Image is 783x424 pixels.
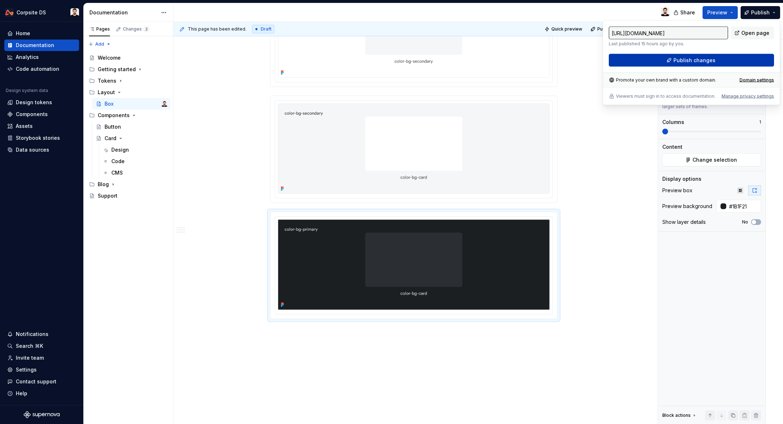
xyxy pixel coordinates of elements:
[98,66,136,73] div: Getting started
[86,39,113,49] button: Add
[16,30,30,37] div: Home
[673,57,715,64] span: Publish changes
[722,93,774,99] button: Manage privacy settings
[86,64,170,75] div: Getting started
[17,9,46,16] div: Corpsite DS
[100,156,170,167] a: Code
[4,28,79,39] a: Home
[105,135,116,142] div: Card
[24,411,60,418] svg: Supernova Logo
[188,26,246,32] span: This page has been edited.
[588,24,635,34] button: Publish changes
[4,364,79,375] a: Settings
[551,26,582,32] span: Quick preview
[123,26,149,32] div: Changes
[4,97,79,108] a: Design tokens
[93,98,170,110] a: BoxCh'an
[609,41,728,47] p: Last published 15 hours ago by you.
[4,376,79,387] button: Contact support
[111,169,123,176] div: CMS
[662,187,692,194] div: Preview box
[597,26,632,32] span: Publish changes
[670,6,700,19] button: Share
[4,328,79,340] button: Notifications
[4,63,79,75] a: Code automation
[4,388,79,399] button: Help
[98,77,116,84] div: Tokens
[89,9,157,16] div: Documentation
[609,54,774,67] button: Publish changes
[616,93,715,99] p: Viewers must sign in to access documentation.
[742,219,748,225] label: No
[661,8,670,16] img: Ch'an
[98,112,130,119] div: Components
[4,40,79,51] a: Documentation
[95,41,104,47] span: Add
[740,77,774,83] a: Domain settings
[86,87,170,98] div: Layout
[98,54,121,61] div: Welcome
[143,26,149,32] span: 2
[16,54,39,61] div: Analytics
[100,167,170,179] a: CMS
[93,133,170,144] a: Card
[16,390,27,397] div: Help
[16,111,48,118] div: Components
[86,179,170,190] div: Blog
[111,146,129,153] div: Design
[16,342,43,350] div: Search ⌘K
[16,65,59,73] div: Code automation
[16,42,54,49] div: Documentation
[86,110,170,121] div: Components
[4,132,79,144] a: Storybook stories
[741,29,769,37] span: Open page
[89,26,110,32] div: Pages
[261,26,272,32] span: Draft
[100,144,170,156] a: Design
[16,134,60,142] div: Storybook stories
[726,200,761,213] input: Auto
[707,9,727,16] span: Preview
[16,146,49,153] div: Data sources
[16,378,56,385] div: Contact support
[86,75,170,87] div: Tokens
[5,8,14,17] img: 0733df7c-e17f-4421-95a9-ced236ef1ff0.png
[16,99,52,106] div: Design tokens
[731,27,774,40] a: Open page
[16,331,48,338] div: Notifications
[4,51,79,63] a: Analytics
[703,6,738,19] button: Preview
[98,181,109,188] div: Blog
[98,192,117,199] div: Support
[4,120,79,132] a: Assets
[16,366,37,373] div: Settings
[542,24,585,34] button: Quick preview
[751,9,770,16] span: Publish
[93,121,170,133] a: Button
[6,88,48,93] div: Design system data
[98,89,115,96] div: Layout
[662,410,697,420] div: Block actions
[4,109,79,120] a: Components
[759,119,761,125] p: 1
[680,9,695,16] span: Share
[162,101,167,107] img: Ch'an
[16,123,33,130] div: Assets
[86,52,170,64] a: Welcome
[70,8,79,17] img: Ch'an
[662,218,706,226] div: Show layer details
[662,143,682,151] div: Content
[4,144,79,156] a: Data sources
[16,354,44,361] div: Invite team
[662,175,701,183] div: Display options
[741,6,780,19] button: Publish
[86,52,170,202] div: Page tree
[662,119,684,126] div: Columns
[609,77,716,83] div: Promote your own brand with a custom domain.
[105,100,113,107] div: Box
[662,413,691,418] div: Block actions
[692,156,737,163] span: Change selection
